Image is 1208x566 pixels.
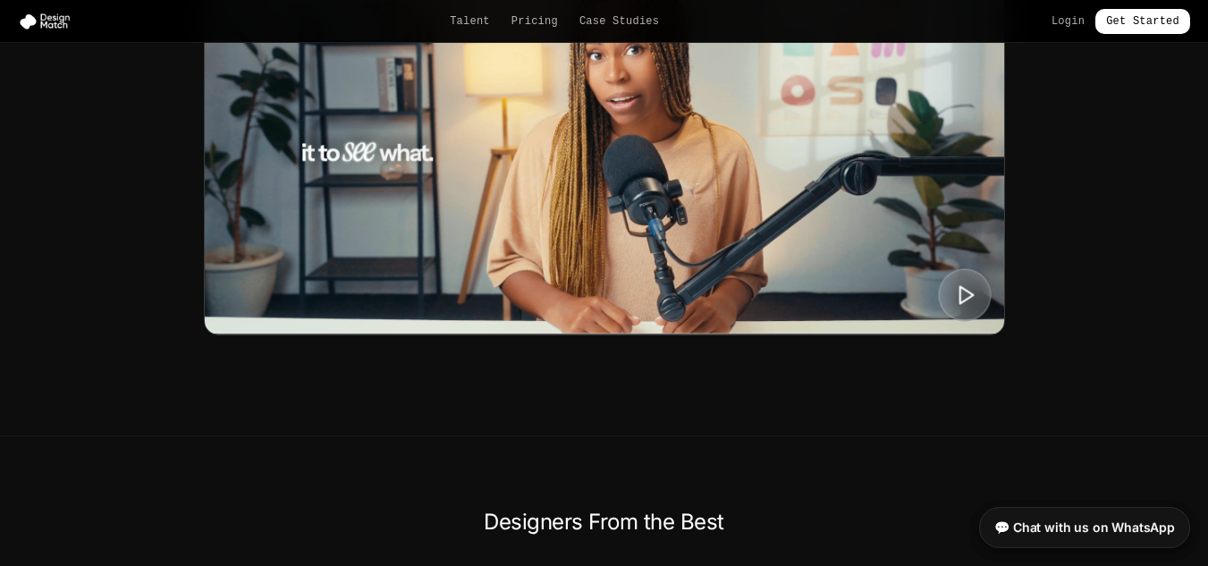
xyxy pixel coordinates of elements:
[450,14,490,29] a: Talent
[1052,14,1085,29] a: Login
[1095,9,1190,34] a: Get Started
[579,14,659,29] a: Case Studies
[979,507,1190,548] a: 💬 Chat with us on WhatsApp
[511,14,558,29] a: Pricing
[104,508,1105,536] h2: Designers From the Best
[18,13,79,30] img: Design Match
